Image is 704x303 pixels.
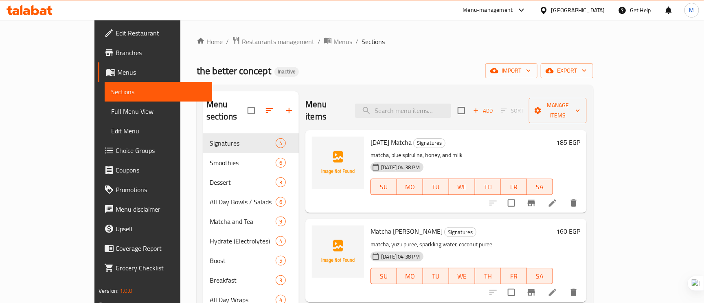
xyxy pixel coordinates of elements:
[116,48,206,58] span: Branches
[116,28,206,38] span: Edit Restaurant
[210,177,276,187] div: Dessert
[472,106,494,115] span: Add
[564,193,583,213] button: delete
[98,62,212,82] a: Menus
[210,275,276,285] span: Breakfast
[210,236,276,246] span: Hydrate (Electrolytes)
[276,159,285,167] span: 6
[530,181,550,193] span: SA
[105,102,212,121] a: Full Menu View
[276,217,286,226] div: items
[475,268,501,284] button: TH
[203,212,299,231] div: Matcha and Tea9
[276,275,286,285] div: items
[232,36,314,47] a: Restaurants management
[210,138,276,148] span: Signatures
[98,219,212,239] a: Upsell
[475,179,501,195] button: TH
[423,179,449,195] button: TU
[378,253,423,261] span: [DATE] 04:38 PM
[400,181,420,193] span: MO
[501,268,527,284] button: FR
[210,158,276,168] span: Smoothies
[445,228,476,237] span: Signatures
[203,192,299,212] div: All Day Bowls / Salads6
[362,37,385,46] span: Sections
[305,98,345,123] h2: Menu items
[98,160,212,180] a: Coupons
[485,63,537,78] button: import
[444,227,476,237] div: Signatures
[98,23,212,43] a: Edit Restaurant
[99,285,118,296] span: Version:
[556,137,580,148] h6: 185 EGP
[371,179,397,195] button: SU
[312,226,364,278] img: Matcha Yuzu Lemonade
[116,165,206,175] span: Coupons
[276,179,285,186] span: 3
[197,62,271,80] span: the better concept
[116,185,206,195] span: Promotions
[503,195,520,212] span: Select to update
[522,283,541,302] button: Branch-specific-item
[203,153,299,173] div: Smoothies6
[276,237,285,245] span: 4
[355,37,358,46] li: /
[276,257,285,265] span: 5
[501,179,527,195] button: FR
[276,177,286,187] div: items
[689,6,694,15] span: M
[452,270,472,282] span: WE
[98,141,212,160] a: Choice Groups
[203,251,299,270] div: Boost5
[470,104,496,117] span: Add item
[206,98,248,123] h2: Menu sections
[548,288,557,297] a: Edit menu item
[111,126,206,136] span: Edit Menu
[504,270,524,282] span: FR
[529,98,587,123] button: Manage items
[452,181,472,193] span: WE
[449,268,475,284] button: WE
[478,181,498,193] span: TH
[374,181,394,193] span: SU
[397,268,423,284] button: MO
[371,136,412,148] span: [DATE] Matcha
[312,137,364,189] img: Earth-Day Matcha
[226,37,229,46] li: /
[564,283,583,302] button: delete
[116,224,206,234] span: Upsell
[279,101,299,120] button: Add section
[210,197,276,207] div: All Day Bowls / Salads
[551,6,605,15] div: [GEOGRAPHIC_DATA]
[426,270,446,282] span: TU
[478,270,498,282] span: TH
[242,37,314,46] span: Restaurants management
[98,43,212,62] a: Branches
[120,285,132,296] span: 1.0.0
[463,5,513,15] div: Menu-management
[492,66,531,76] span: import
[274,67,299,77] div: Inactive
[116,146,206,155] span: Choice Groups
[116,204,206,214] span: Menu disclaimer
[530,270,550,282] span: SA
[98,180,212,199] a: Promotions
[243,102,260,119] span: Select all sections
[203,231,299,251] div: Hydrate (Electrolytes)4
[210,256,276,265] span: Boost
[527,268,553,284] button: SA
[98,258,212,278] a: Grocery Checklist
[260,101,279,120] span: Sort sections
[426,181,446,193] span: TU
[414,138,445,148] span: Signatures
[547,66,587,76] span: export
[522,193,541,213] button: Branch-specific-item
[117,67,206,77] span: Menus
[276,139,285,147] span: 4
[503,284,520,301] span: Select to update
[535,100,580,121] span: Manage items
